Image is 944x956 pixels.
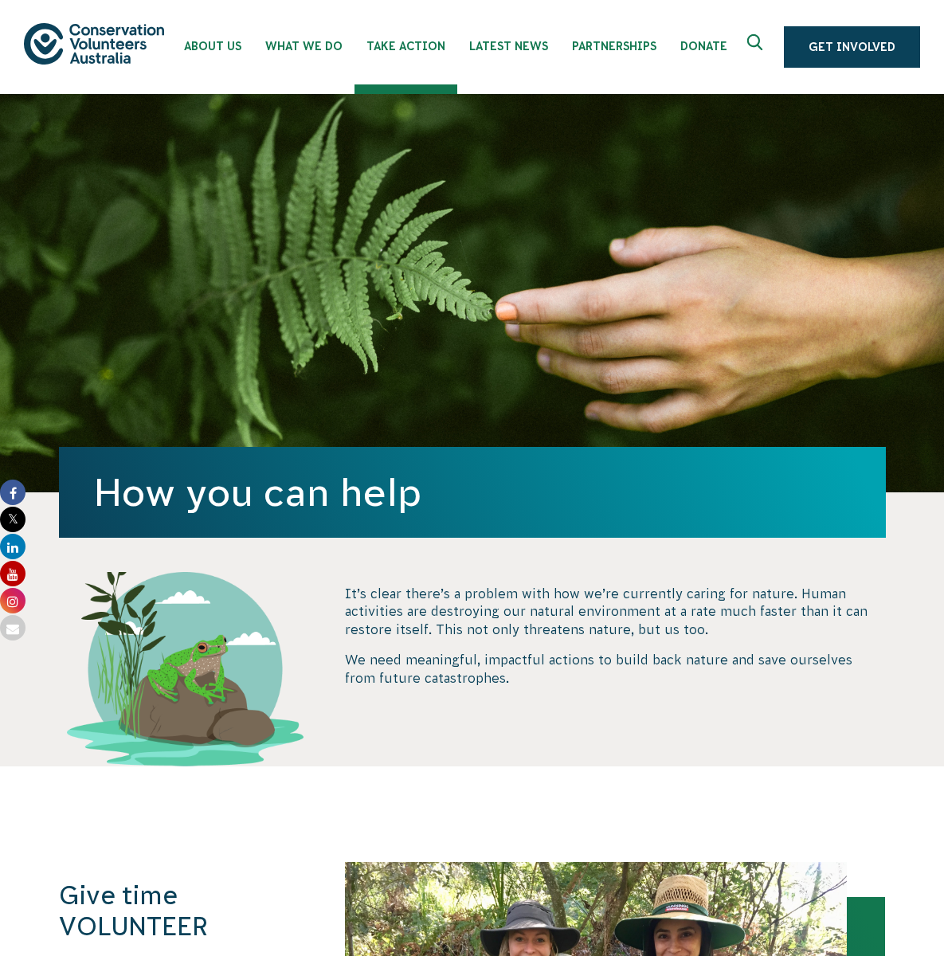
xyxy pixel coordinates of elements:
[680,40,727,53] span: Donate
[366,40,445,53] span: Take Action
[184,40,241,53] span: About Us
[345,585,885,638] p: It’s clear there’s a problem with how we’re currently caring for nature. Human activities are des...
[94,471,851,514] h1: How you can help
[747,34,767,60] span: Expand search box
[24,23,164,64] img: logo.svg
[738,28,776,66] button: Expand search box Close search box
[784,26,920,68] a: Get Involved
[265,40,343,53] span: What We Do
[572,40,656,53] span: Partnerships
[345,651,885,687] p: We need meaningful, impactful actions to build back nature and save ourselves from future catastr...
[469,40,548,53] span: Latest News
[59,880,312,942] h3: Give time VOLUNTEER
